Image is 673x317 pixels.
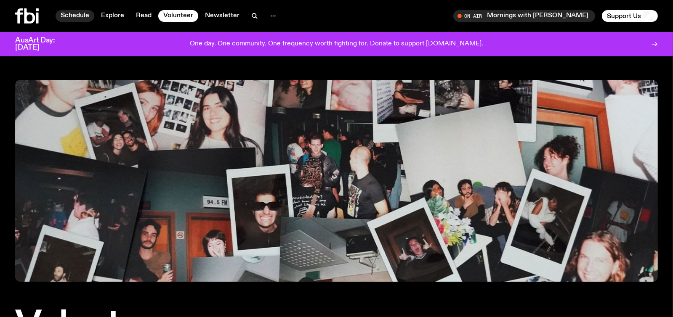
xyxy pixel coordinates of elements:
[602,10,658,22] button: Support Us
[131,10,157,22] a: Read
[607,12,641,20] span: Support Us
[56,10,94,22] a: Schedule
[190,40,483,48] p: One day. One community. One frequency worth fighting for. Donate to support [DOMAIN_NAME].
[200,10,245,22] a: Newsletter
[158,10,198,22] a: Volunteer
[96,10,129,22] a: Explore
[15,80,658,282] img: A collage of photographs and polaroids showing FBI volunteers.
[453,10,595,22] button: On AirMornings with [PERSON_NAME]
[15,37,69,51] h3: AusArt Day: [DATE]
